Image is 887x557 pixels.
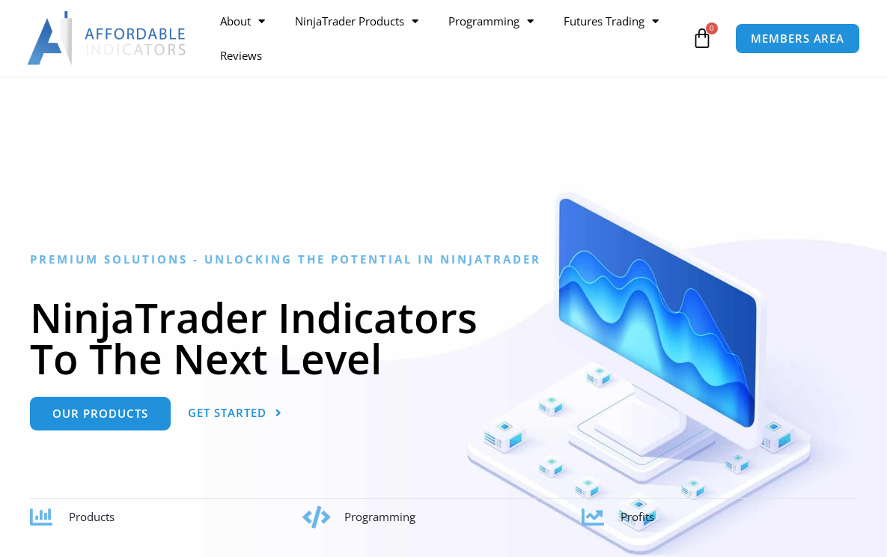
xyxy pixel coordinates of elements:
[27,11,188,65] img: LogoAI | Affordable Indicators – NinjaTrader
[188,397,282,430] a: Get Started
[205,4,280,38] a: About
[205,38,277,73] a: Reviews
[433,4,549,38] a: Programming
[30,397,171,430] a: Our Products
[30,252,857,267] h6: Premium Solutions - Unlocking the Potential in NinjaTrader
[735,23,860,54] a: MEMBERS AREA
[205,4,688,73] nav: Menu
[751,33,844,44] span: MEMBERS AREA
[280,4,433,38] a: NinjaTrader Products
[344,509,415,524] span: Programming
[669,16,735,60] a: 0
[30,296,857,379] h1: NinjaTrader Indicators To The Next Level
[69,509,115,524] span: Products
[52,408,148,419] span: Our Products
[621,509,654,524] span: Profits
[706,22,718,34] span: 0
[549,4,674,38] a: Futures Trading
[188,407,266,418] span: Get Started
